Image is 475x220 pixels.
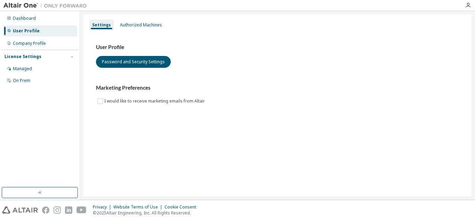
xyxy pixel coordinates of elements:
img: linkedin.svg [65,206,72,214]
img: Altair One [3,2,90,9]
button: Password and Security Settings [96,56,171,68]
img: altair_logo.svg [2,206,38,214]
div: Managed [13,66,32,72]
h3: User Profile [96,44,459,51]
h3: Marketing Preferences [96,84,459,91]
div: License Settings [5,54,41,59]
img: youtube.svg [77,206,87,214]
img: instagram.svg [54,206,61,214]
img: facebook.svg [42,206,49,214]
div: Dashboard [13,16,36,21]
label: I would like to receive marketing emails from Altair [104,97,206,105]
div: Cookie Consent [164,204,200,210]
div: Privacy [93,204,113,210]
div: Company Profile [13,41,46,46]
div: On Prem [13,78,30,83]
div: User Profile [13,28,40,34]
div: Authorized Machines [120,22,162,28]
div: Website Terms of Use [113,204,164,210]
div: Settings [92,22,111,28]
p: © 2025 Altair Engineering, Inc. All Rights Reserved. [93,210,200,216]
